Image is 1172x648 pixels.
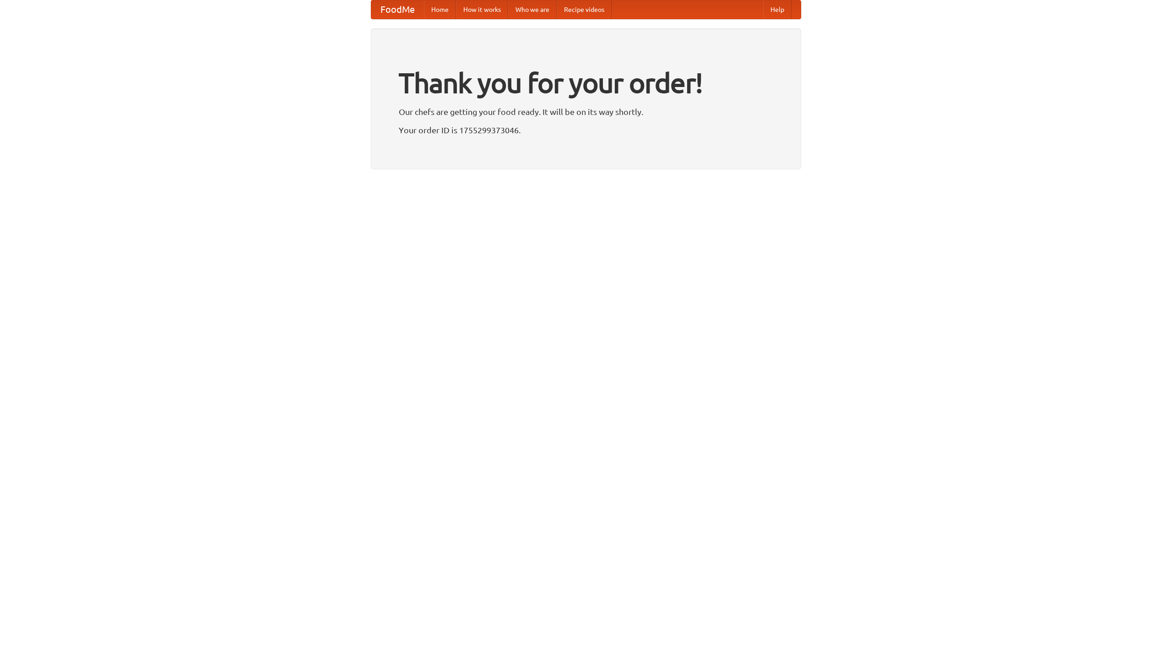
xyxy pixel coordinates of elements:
a: Help [763,0,792,19]
a: Recipe videos [557,0,612,19]
p: Our chefs are getting your food ready. It will be on its way shortly. [399,105,773,119]
a: How it works [456,0,508,19]
h1: Thank you for your order! [399,61,773,105]
a: FoodMe [371,0,424,19]
p: Your order ID is 1755299373046. [399,123,773,137]
a: Home [424,0,456,19]
a: Who we are [508,0,557,19]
